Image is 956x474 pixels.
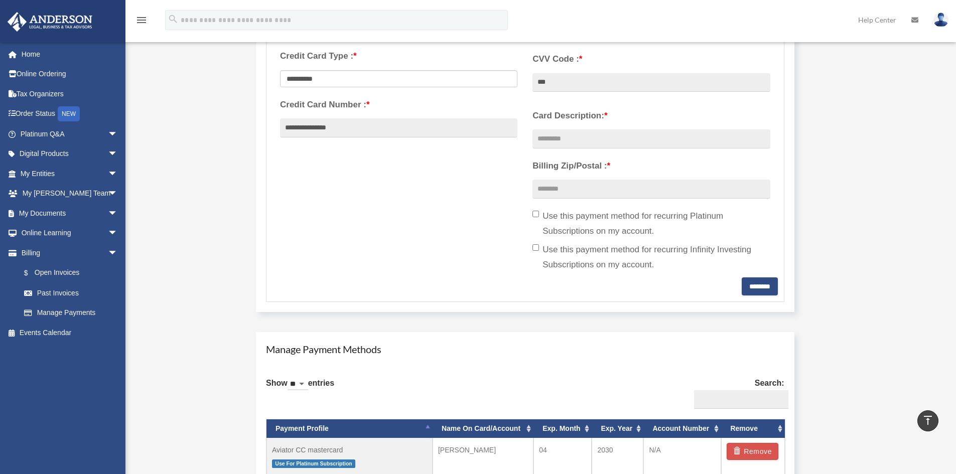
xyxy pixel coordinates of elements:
input: Use this payment method for recurring Platinum Subscriptions on my account. [532,211,539,217]
input: Search: [694,390,788,409]
button: Remove [727,443,778,460]
th: Exp. Month: activate to sort column ascending [533,419,592,438]
img: Anderson Advisors Platinum Portal [5,12,95,32]
a: vertical_align_top [917,410,938,431]
label: Card Description: [532,108,770,123]
input: Use this payment method for recurring Infinity Investing Subscriptions on my account. [532,244,539,251]
a: Billingarrow_drop_down [7,243,133,263]
a: Online Learningarrow_drop_down [7,223,133,243]
select: Showentries [288,379,308,390]
label: Show entries [266,376,334,400]
a: Tax Organizers [7,84,133,104]
a: Platinum Q&Aarrow_drop_down [7,124,133,144]
span: arrow_drop_down [108,144,128,165]
label: Use this payment method for recurring Infinity Investing Subscriptions on my account. [532,242,770,272]
span: arrow_drop_down [108,243,128,263]
span: Use For Platinum Subscription [272,459,355,468]
th: Name On Card/Account: activate to sort column ascending [433,419,533,438]
th: Exp. Year: activate to sort column ascending [592,419,643,438]
a: My [PERSON_NAME] Teamarrow_drop_down [7,184,133,204]
span: arrow_drop_down [108,124,128,144]
label: Credit Card Number : [280,97,517,112]
a: Past Invoices [14,283,133,303]
span: arrow_drop_down [108,184,128,204]
span: arrow_drop_down [108,164,128,184]
th: Account Number: activate to sort column ascending [643,419,721,438]
th: Remove: activate to sort column ascending [721,419,784,438]
a: $Open Invoices [14,263,133,283]
label: Credit Card Type : [280,49,517,64]
label: Billing Zip/Postal : [532,159,770,174]
a: menu [135,18,148,26]
h4: Manage Payment Methods [266,342,784,356]
label: Use this payment method for recurring Platinum Subscriptions on my account. [532,209,770,239]
a: Events Calendar [7,323,133,343]
img: User Pic [933,13,948,27]
i: search [168,14,179,25]
a: Order StatusNEW [7,104,133,124]
i: vertical_align_top [922,414,934,426]
label: Search: [690,376,784,409]
th: Payment Profile: activate to sort column descending [266,419,433,438]
a: Home [7,44,133,64]
span: arrow_drop_down [108,203,128,224]
a: Manage Payments [14,303,128,323]
span: $ [30,267,35,279]
span: arrow_drop_down [108,223,128,244]
a: Online Ordering [7,64,133,84]
a: My Entitiesarrow_drop_down [7,164,133,184]
div: NEW [58,106,80,121]
i: menu [135,14,148,26]
a: Digital Productsarrow_drop_down [7,144,133,164]
a: My Documentsarrow_drop_down [7,203,133,223]
label: CVV Code : [532,52,770,67]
